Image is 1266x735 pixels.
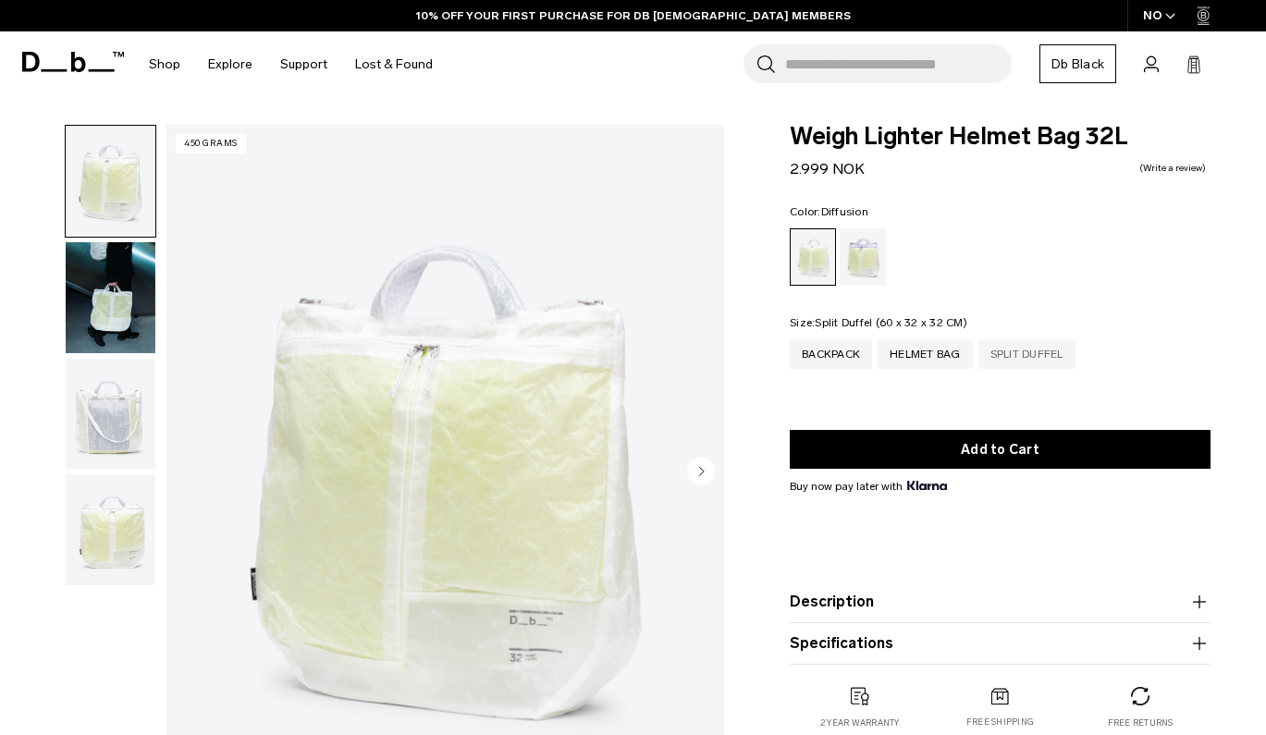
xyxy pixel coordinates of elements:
legend: Color: [790,206,868,217]
img: Weigh Lighter Helmet Bag 32L Diffusion [66,474,155,585]
button: Description [790,591,1211,613]
button: Specifications [790,632,1211,655]
button: Add to Cart [790,430,1211,469]
a: 10% OFF YOUR FIRST PURCHASE FOR DB [DEMOGRAPHIC_DATA] MEMBERS [416,7,851,24]
img: Weigh Lighter Helmet Bag 32L Diffusion [66,126,155,237]
img: Weigh Lighter Helmet Bag 32L Diffusion [66,242,155,353]
span: 2.999 NOK [790,160,865,178]
span: Buy now pay later with [790,478,947,495]
a: Lost & Found [355,31,433,97]
button: Next slide [687,457,715,488]
img: Weigh Lighter Helmet Bag 32L Diffusion [66,359,155,470]
a: Split Duffel [978,339,1075,369]
a: Shop [149,31,180,97]
p: Free returns [1108,717,1174,729]
button: Weigh Lighter Helmet Bag 32L Diffusion [65,241,156,354]
a: Diffusion [790,228,836,286]
span: Weigh Lighter Helmet Bag 32L [790,125,1211,149]
button: Weigh Lighter Helmet Bag 32L Diffusion [65,125,156,238]
p: 450 grams [176,134,246,153]
nav: Main Navigation [135,31,447,97]
a: Support [280,31,327,97]
span: Diffusion [821,205,868,218]
p: Free shipping [966,716,1034,729]
button: Weigh Lighter Helmet Bag 32L Diffusion [65,358,156,471]
span: Split Duffel (60 x 32 x 32 CM) [815,316,967,329]
img: {"height" => 20, "alt" => "Klarna"} [907,481,947,490]
p: 2 year warranty [820,717,900,729]
a: Explore [208,31,252,97]
a: Backpack [790,339,872,369]
a: Helmet Bag [878,339,973,369]
a: Write a review [1139,164,1206,173]
a: Db Black [1039,44,1116,83]
legend: Size: [790,317,967,328]
a: Aurora [840,228,886,286]
button: Weigh Lighter Helmet Bag 32L Diffusion [65,473,156,586]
